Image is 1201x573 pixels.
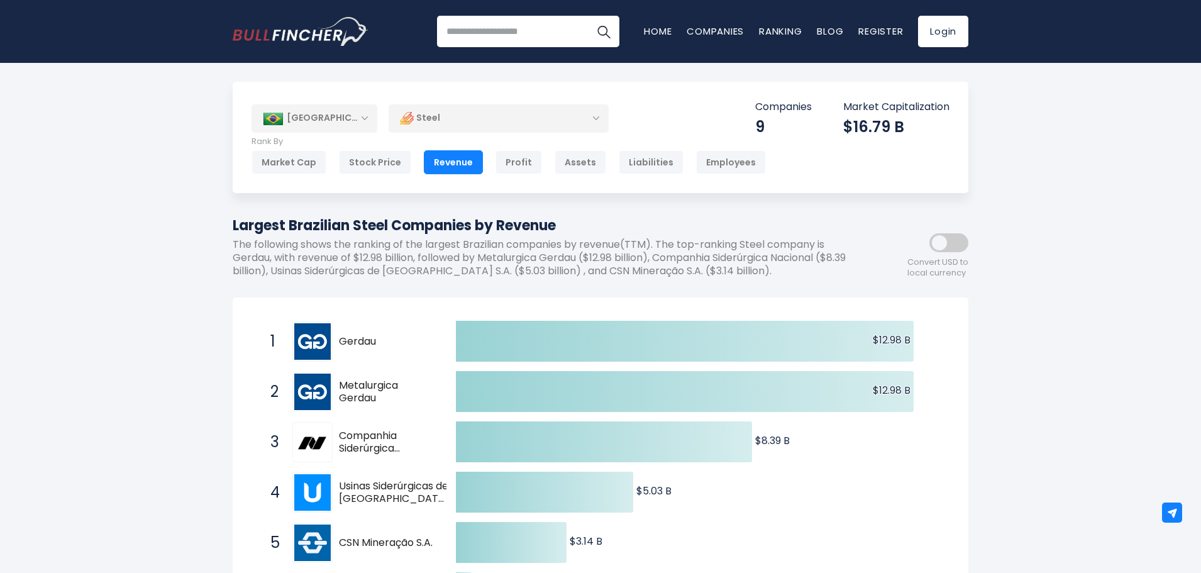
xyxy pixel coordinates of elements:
div: Liabilities [619,150,684,174]
a: Blog [817,25,843,38]
p: Market Capitalization [843,101,949,114]
div: Profit [495,150,542,174]
span: CSN Mineração S.A. [339,537,434,550]
div: Revenue [424,150,483,174]
span: 3 [264,431,277,453]
span: Convert USD to local currency [907,257,968,279]
span: Metalurgica Gerdau [339,379,434,406]
div: 9 [755,117,812,136]
div: Stock Price [339,150,411,174]
a: Go to homepage [233,17,368,46]
img: Companhia Siderúrgica Nacional [294,424,331,460]
p: The following shows the ranking of the largest Brazilian companies by revenue(TTM). The top-ranki... [233,238,855,277]
span: Gerdau [339,335,434,348]
div: $16.79 B [843,117,949,136]
text: $8.39 B [755,433,790,448]
a: Ranking [759,25,802,38]
img: Gerdau [294,323,331,360]
div: Market Cap [252,150,326,174]
text: $3.14 B [570,534,602,548]
text: $12.98 B [873,333,910,347]
button: Search [588,16,619,47]
text: $5.03 B [636,484,672,498]
a: Login [918,16,968,47]
text: $12.98 B [873,383,910,398]
span: Companhia Siderúrgica Nacional [339,430,434,456]
a: Companies [687,25,744,38]
span: Usinas Siderúrgicas de [GEOGRAPHIC_DATA] S.A. [339,480,450,506]
img: Bullfincher logo [233,17,368,46]
a: Home [644,25,672,38]
span: 4 [264,482,277,503]
div: [GEOGRAPHIC_DATA] [252,104,377,132]
img: Metalurgica Gerdau [294,374,331,410]
p: Companies [755,101,812,114]
img: Usinas Siderúrgicas de Minas Gerais S.A. [294,474,331,511]
div: Steel [389,104,609,133]
div: Assets [555,150,606,174]
img: CSN Mineração S.A. [294,525,331,561]
div: Employees [696,150,766,174]
span: 1 [264,331,277,352]
span: 5 [264,532,277,554]
h1: Largest Brazilian Steel Companies by Revenue [233,215,855,236]
span: 2 [264,381,277,403]
a: Register [858,25,903,38]
p: Rank By [252,136,766,147]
